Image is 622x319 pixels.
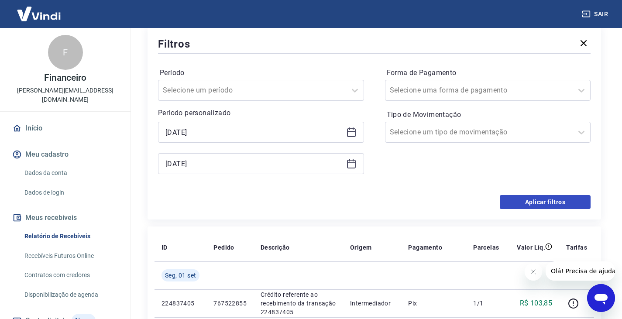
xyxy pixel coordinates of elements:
p: Parcelas [473,243,499,252]
iframe: Botão para abrir a janela de mensagens [587,284,615,312]
p: ID [162,243,168,252]
a: Dados da conta [21,164,120,182]
a: Recebíveis Futuros Online [21,247,120,265]
span: Olá! Precisa de ajuda? [5,6,73,13]
button: Meus recebíveis [10,208,120,227]
p: Pedido [213,243,234,252]
iframe: Mensagem da empresa [546,261,615,281]
p: Tarifas [566,243,587,252]
iframe: Fechar mensagem [525,263,542,281]
p: Valor Líq. [517,243,545,252]
p: 224837405 [162,299,199,308]
label: Período [160,68,362,78]
img: Vindi [10,0,67,27]
a: Relatório de Recebíveis [21,227,120,245]
a: Disponibilização de agenda [21,286,120,304]
span: Seg, 01 set [165,271,196,280]
p: Pix [408,299,459,308]
p: Descrição [261,243,290,252]
input: Data inicial [165,126,343,139]
p: [PERSON_NAME][EMAIL_ADDRESS][DOMAIN_NAME] [7,86,124,104]
label: Forma de Pagamento [387,68,589,78]
a: Início [10,119,120,138]
p: Período personalizado [158,108,364,118]
p: 767522855 [213,299,247,308]
p: R$ 103,85 [520,298,553,309]
div: F [48,35,83,70]
button: Meu cadastro [10,145,120,164]
p: Financeiro [44,73,87,82]
p: 1/1 [473,299,499,308]
p: Origem [350,243,371,252]
button: Aplicar filtros [500,195,591,209]
p: Crédito referente ao recebimento da transação 224837405 [261,290,336,316]
input: Data final [165,157,343,170]
a: Contratos com credores [21,266,120,284]
a: Dados de login [21,184,120,202]
p: Intermediador [350,299,394,308]
h5: Filtros [158,37,190,51]
label: Tipo de Movimentação [387,110,589,120]
p: Pagamento [408,243,442,252]
button: Sair [580,6,612,22]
